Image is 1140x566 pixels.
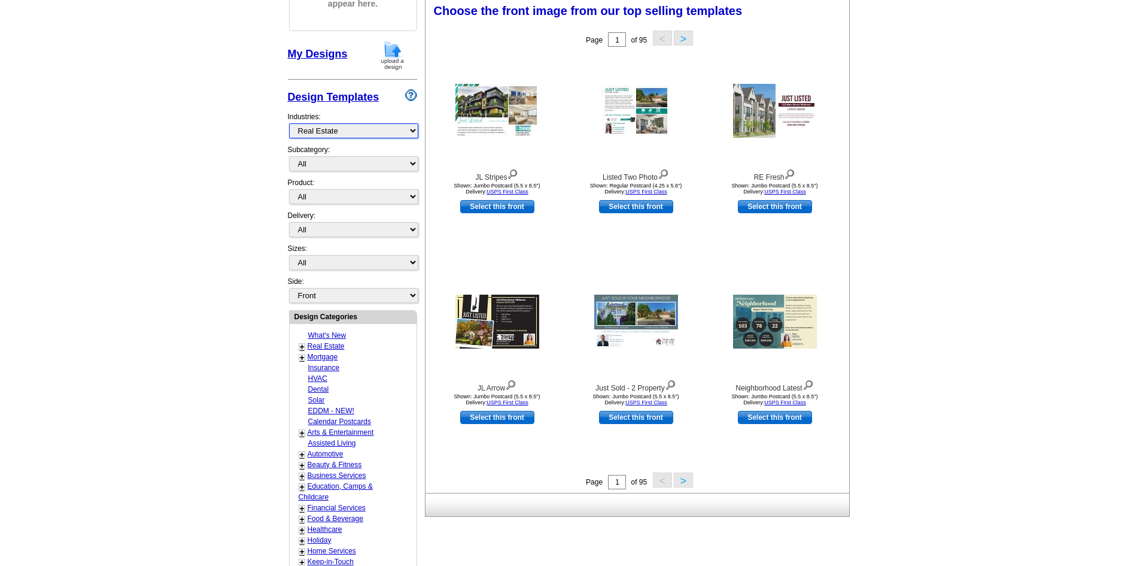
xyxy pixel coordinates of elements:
img: view design details [784,167,795,180]
a: + [300,536,305,546]
img: JL Stripes [455,84,539,138]
div: Just Sold - 2 Property [570,377,702,394]
button: > [674,473,693,488]
a: Calendar Postcards [308,417,371,426]
div: RE Fresh [709,167,841,183]
a: USPS First Class [764,399,806,405]
a: Dental [308,385,329,394]
div: Sizes: [288,243,417,276]
img: view design details [507,167,518,180]
img: JL Arrow [455,295,539,349]
a: + [300,482,305,492]
div: Shown: Jumbo Postcard (5.5 x 8.5") Delivery: [570,394,702,405]
a: Insurance [308,364,340,372]
a: use this design [738,411,812,424]
a: + [300,547,305,556]
a: use this design [599,411,673,424]
a: Home Services [308,547,356,555]
a: What's New [308,331,346,340]
span: of 95 [631,36,647,44]
button: < [653,31,672,46]
a: + [300,353,305,362]
a: Solar [308,396,325,404]
img: design-wizard-help-icon.png [405,89,417,101]
div: Shown: Jumbo Postcard (5.5 x 8.5") Delivery: [431,394,563,405]
span: Page [586,36,603,44]
a: + [300,461,305,470]
a: Food & Beverage [308,514,363,523]
span: Page [586,478,603,486]
a: + [300,342,305,352]
div: JL Stripes [431,167,563,183]
a: Beauty & Fitness [308,461,362,469]
img: view design details [665,377,676,391]
a: + [300,471,305,481]
a: Business Services [308,471,366,480]
img: upload-design [377,40,408,71]
a: + [300,450,305,459]
img: view design details [658,167,669,180]
div: Design Categories [290,311,417,322]
a: + [300,525,305,535]
div: Shown: Jumbo Postcard (5.5 x 8.5") Delivery: [709,394,841,405]
div: Subcategory: [288,144,417,177]
button: > [674,31,693,46]
img: Listed Two Photo [602,85,670,137]
div: Listed Two Photo [570,167,702,183]
div: Industries: [288,105,417,144]
a: Education, Camps & Childcare [299,482,373,501]
img: Neighborhood Latest [733,295,817,349]
a: use this design [599,200,673,213]
iframe: LiveChat chat widget [901,287,1140,566]
div: Side: [288,276,417,304]
a: Assisted Living [308,439,356,447]
div: Shown: Regular Postcard (4.25 x 5.6") Delivery: [570,183,702,195]
a: Design Templates [288,91,379,103]
a: Healthcare [308,525,342,534]
a: USPS First Class [487,189,528,195]
div: JL Arrow [431,377,563,394]
a: Arts & Entertainment [308,428,374,437]
a: Holiday [308,536,332,544]
img: RE Fresh [733,84,817,138]
a: Mortgage [308,353,338,361]
a: use this design [460,200,534,213]
a: use this design [460,411,534,424]
a: Automotive [308,450,343,458]
span: of 95 [631,478,647,486]
a: + [300,514,305,524]
div: Delivery: [288,210,417,243]
a: Keep-in-Touch [308,558,354,566]
span: Choose the front image from our top selling templates [434,4,743,17]
a: USPS First Class [625,399,667,405]
div: Neighborhood Latest [709,377,841,394]
a: Financial Services [308,504,366,512]
button: < [653,473,672,488]
img: Just Sold - 2 Property [594,295,678,349]
div: Product: [288,177,417,210]
a: EDDM - NEW! [308,407,354,415]
a: My Designs [288,48,348,60]
div: Shown: Jumbo Postcard (5.5 x 8.5") Delivery: [709,183,841,195]
a: + [300,504,305,513]
a: USPS First Class [764,189,806,195]
a: USPS First Class [487,399,528,405]
a: Real Estate [308,342,345,350]
img: view design details [802,377,814,391]
img: view design details [505,377,516,391]
a: + [300,428,305,438]
a: HVAC [308,374,327,383]
div: Shown: Jumbo Postcard (5.5 x 8.5") Delivery: [431,183,563,195]
a: USPS First Class [625,189,667,195]
a: use this design [738,200,812,213]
